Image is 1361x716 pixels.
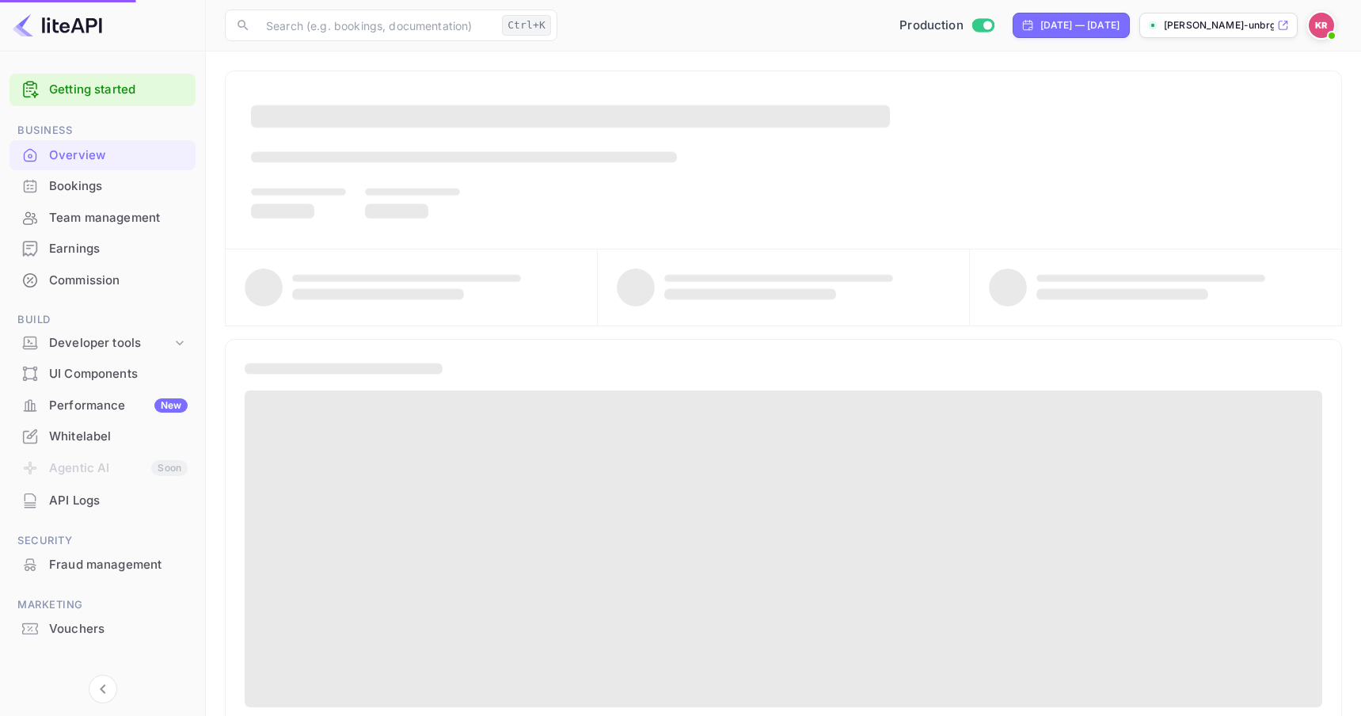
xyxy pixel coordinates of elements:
[1309,13,1334,38] img: Kobus Roux
[49,556,188,574] div: Fraud management
[89,675,117,703] button: Collapse navigation
[10,614,196,645] div: Vouchers
[49,492,188,510] div: API Logs
[49,397,188,415] div: Performance
[10,171,196,200] a: Bookings
[10,550,196,581] div: Fraud management
[10,329,196,357] div: Developer tools
[10,390,196,421] div: PerformanceNew
[10,74,196,106] div: Getting started
[49,365,188,383] div: UI Components
[10,359,196,390] div: UI Components
[49,177,188,196] div: Bookings
[49,272,188,290] div: Commission
[49,620,188,638] div: Vouchers
[10,122,196,139] span: Business
[49,147,188,165] div: Overview
[10,140,196,169] a: Overview
[49,209,188,227] div: Team management
[10,203,196,232] a: Team management
[154,398,188,413] div: New
[502,15,551,36] div: Ctrl+K
[10,140,196,171] div: Overview
[1040,18,1120,32] div: [DATE] — [DATE]
[49,81,188,99] a: Getting started
[49,428,188,446] div: Whitelabel
[899,17,964,35] span: Production
[1013,13,1130,38] div: Click to change the date range period
[10,486,196,515] a: API Logs
[10,596,196,614] span: Marketing
[10,421,196,451] a: Whitelabel
[10,265,196,296] div: Commission
[10,390,196,420] a: PerformanceNew
[10,421,196,452] div: Whitelabel
[10,486,196,516] div: API Logs
[10,614,196,643] a: Vouchers
[13,13,102,38] img: LiteAPI logo
[893,17,1000,35] div: Switch to Sandbox mode
[10,265,196,295] a: Commission
[10,171,196,202] div: Bookings
[10,532,196,550] span: Security
[49,334,172,352] div: Developer tools
[10,359,196,388] a: UI Components
[10,203,196,234] div: Team management
[49,240,188,258] div: Earnings
[10,550,196,579] a: Fraud management
[10,311,196,329] span: Build
[10,234,196,263] a: Earnings
[257,10,496,41] input: Search (e.g. bookings, documentation)
[10,234,196,265] div: Earnings
[1164,18,1274,32] p: [PERSON_NAME]-unbrg.[PERSON_NAME]...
